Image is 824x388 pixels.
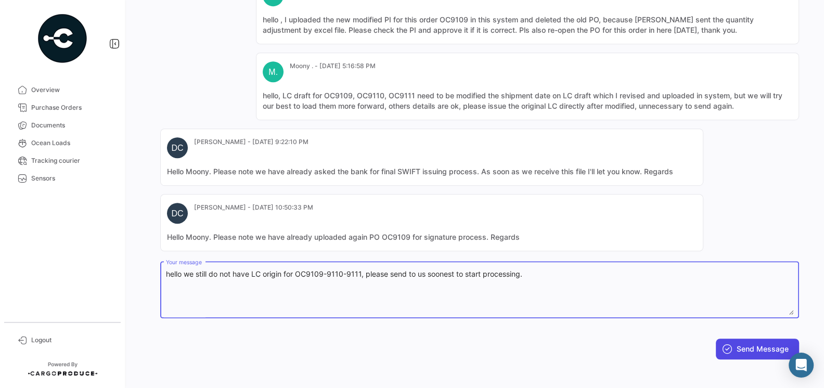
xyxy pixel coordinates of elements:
[36,12,88,64] img: powered-by.png
[194,203,313,212] mat-card-subtitle: [PERSON_NAME] - [DATE] 10:50:33 PM
[31,156,112,165] span: Tracking courier
[167,232,697,242] mat-card-content: Hello Moony. Please note we have already uploaded again PO OC9109 for signature process. Regards
[31,85,112,95] span: Overview
[789,353,814,378] div: Abrir Intercom Messenger
[167,166,697,177] mat-card-content: Hello Moony. Please note we have already asked the bank for final SWIFT issuing process. As soon ...
[8,134,117,152] a: Ocean Loads
[167,137,188,158] div: DC
[31,138,112,148] span: Ocean Loads
[31,335,112,345] span: Logout
[263,90,792,111] mat-card-content: hello, LC draft for OC9109, OC9110, OC9111 need to be modified the shipment date on LC draft whic...
[31,103,112,112] span: Purchase Orders
[8,170,117,187] a: Sensors
[8,117,117,134] a: Documents
[8,81,117,99] a: Overview
[716,339,799,359] button: Send Message
[31,121,112,130] span: Documents
[194,137,308,147] mat-card-subtitle: [PERSON_NAME] - [DATE] 9:22:10 PM
[167,203,188,224] div: DC
[31,174,112,183] span: Sensors
[263,61,284,82] div: M.
[263,15,792,35] mat-card-content: hello , I uploaded the new modified PI for this order OC9109 in this system and deleted the old P...
[8,99,117,117] a: Purchase Orders
[8,152,117,170] a: Tracking courier
[290,61,376,71] mat-card-subtitle: Moony . - [DATE] 5:16:58 PM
